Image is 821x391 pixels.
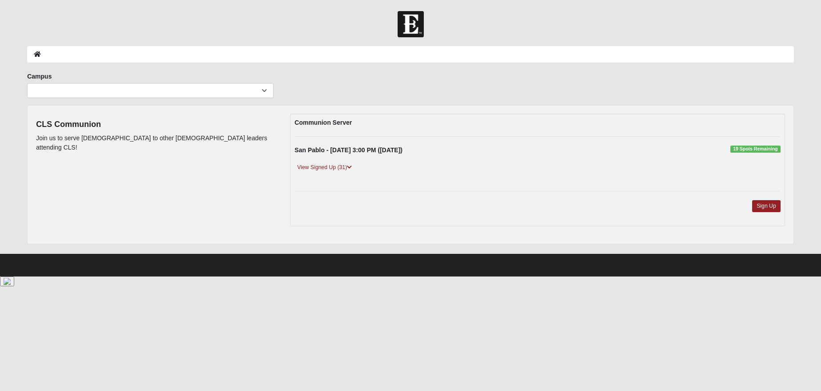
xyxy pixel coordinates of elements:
h4: CLS Communion [36,120,277,130]
a: View Signed Up (31) [295,163,355,172]
strong: San Pablo - [DATE] 3:00 PM ([DATE]) [295,146,403,154]
img: Church of Eleven22 Logo [398,11,424,37]
label: Campus [27,72,52,81]
strong: Communion Server [295,119,352,126]
a: Sign Up [752,200,781,212]
span: 19 Spots Remaining [730,146,781,153]
p: Join us to serve [DEMOGRAPHIC_DATA] to other [DEMOGRAPHIC_DATA] leaders attending CLS! [36,134,277,152]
